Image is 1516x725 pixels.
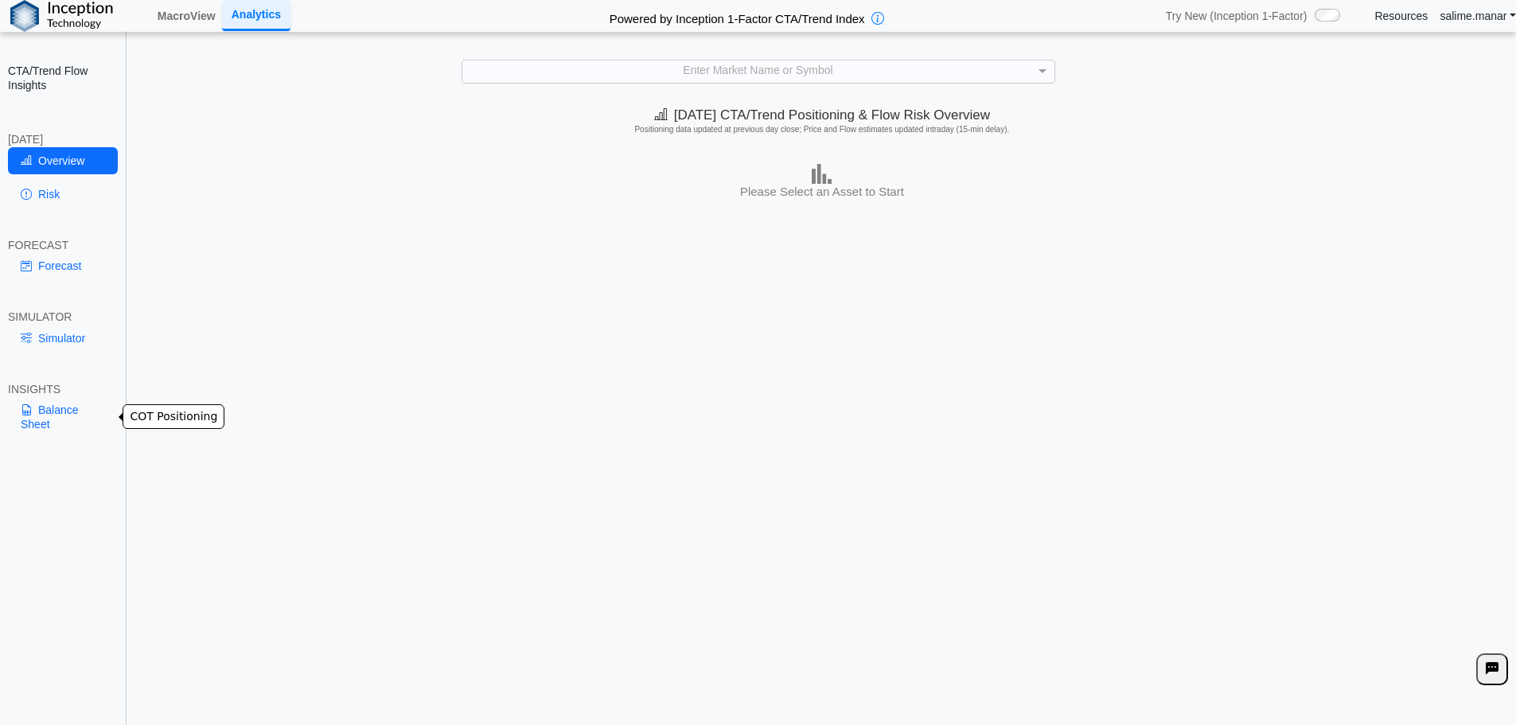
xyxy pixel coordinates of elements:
[134,125,1509,134] h5: Positioning data updated at previous day close; Price and Flow estimates updated intraday (15-min...
[8,147,118,174] a: Overview
[654,107,990,123] span: [DATE] CTA/Trend Positioning & Flow Risk Overview
[8,252,118,279] a: Forecast
[812,164,832,184] img: bar-chart.png
[1374,9,1428,23] a: Resources
[1166,9,1308,23] span: Try New (Inception 1-Factor)
[123,404,224,429] div: COT Positioning
[8,238,118,252] div: FORECAST
[8,181,118,208] a: Risk
[222,1,290,30] a: Analytics
[132,184,1512,200] h3: Please Select an Asset to Start
[8,382,118,396] div: INSIGHTS
[8,310,118,324] div: SIMULATOR
[8,396,118,438] a: Balance Sheet
[603,5,871,27] h2: Powered by Inception 1-Factor CTA/Trend Index
[151,2,222,29] a: MacroView
[8,132,118,146] div: [DATE]
[1440,9,1516,23] a: salime.manar
[8,325,118,352] a: Simulator
[8,64,118,92] h2: CTA/Trend Flow Insights
[462,60,1054,82] div: Enter Market Name or Symbol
